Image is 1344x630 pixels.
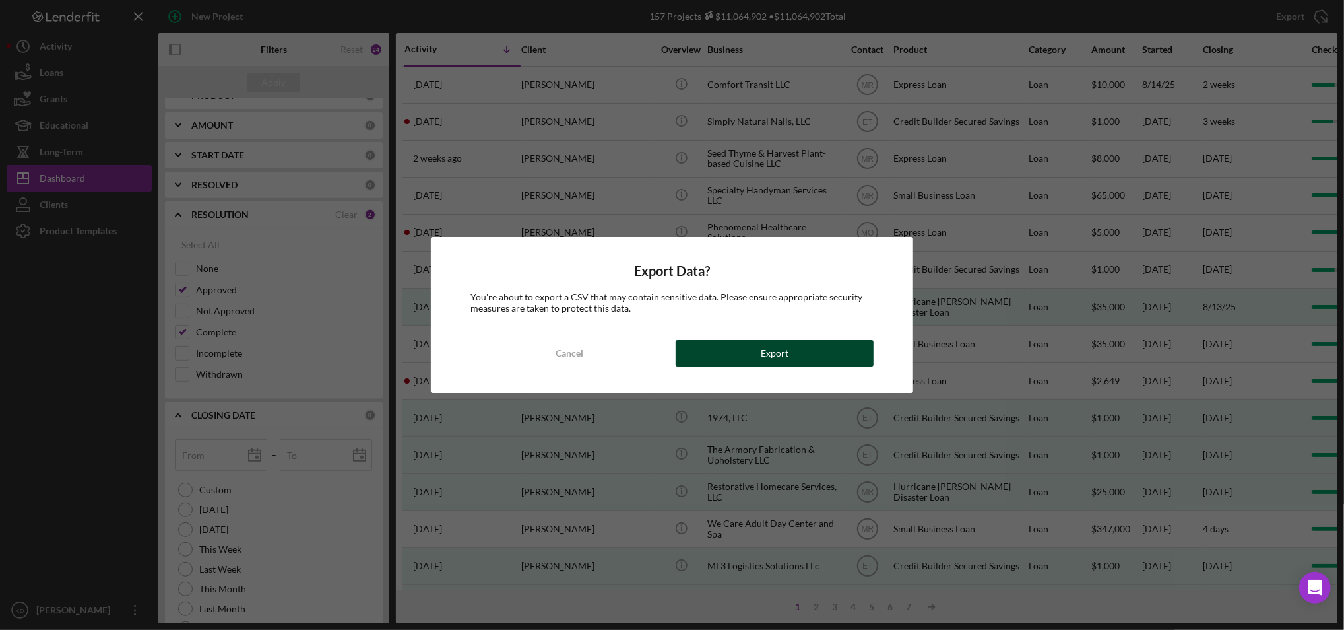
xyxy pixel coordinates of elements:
[1299,572,1331,604] div: Open Intercom Messenger
[761,340,788,367] div: Export
[556,340,583,367] div: Cancel
[470,340,669,367] button: Cancel
[470,292,874,313] div: You're about to export a CSV that may contain sensitive data. Please ensure appropriate security ...
[676,340,874,367] button: Export
[470,263,874,279] h4: Export Data?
